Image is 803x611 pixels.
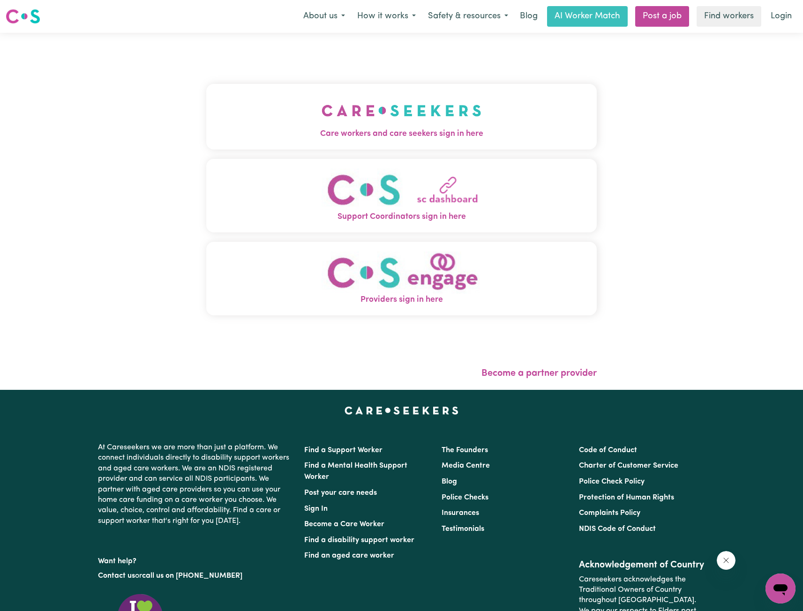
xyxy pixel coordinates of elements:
a: Post a job [635,6,689,27]
img: Careseekers logo [6,8,40,25]
a: Find a Support Worker [304,447,383,454]
button: Support Coordinators sign in here [206,159,597,232]
a: Find a disability support worker [304,536,414,544]
a: Find workers [697,6,761,27]
a: Insurances [442,509,479,517]
a: Testimonials [442,525,484,533]
p: At Careseekers we are more than just a platform. We connect individuals directly to disability su... [98,439,293,530]
a: Become a partner provider [481,369,597,378]
a: Protection of Human Rights [579,494,674,501]
a: Contact us [98,572,135,580]
a: Blog [514,6,543,27]
a: Police Checks [442,494,488,501]
button: Providers sign in here [206,242,597,315]
a: call us on [PHONE_NUMBER] [142,572,242,580]
button: Care workers and care seekers sign in here [206,84,597,149]
iframe: Close message [717,551,735,570]
button: About us [297,7,351,26]
span: Need any help? [6,7,57,14]
a: Complaints Policy [579,509,640,517]
p: Want help? [98,552,293,566]
a: Code of Conduct [579,447,637,454]
iframe: Button to launch messaging window [765,574,795,604]
a: Charter of Customer Service [579,462,678,469]
h2: Acknowledgement of Country [579,559,705,571]
a: Careseekers logo [6,6,40,27]
a: NDIS Code of Conduct [579,525,656,533]
span: Care workers and care seekers sign in here [206,128,597,140]
a: Post your care needs [304,489,377,497]
a: AI Worker Match [547,6,628,27]
button: How it works [351,7,422,26]
a: Find an aged care worker [304,552,394,559]
span: Providers sign in here [206,294,597,306]
a: The Founders [442,447,488,454]
a: Find a Mental Health Support Worker [304,462,407,481]
a: Login [765,6,797,27]
a: Blog [442,478,457,485]
a: Sign In [304,505,328,513]
a: Media Centre [442,462,490,469]
p: or [98,567,293,585]
button: Safety & resources [422,7,514,26]
a: Police Check Policy [579,478,645,485]
span: Support Coordinators sign in here [206,211,597,223]
a: Become a Care Worker [304,521,384,528]
a: Careseekers home page [345,407,458,414]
